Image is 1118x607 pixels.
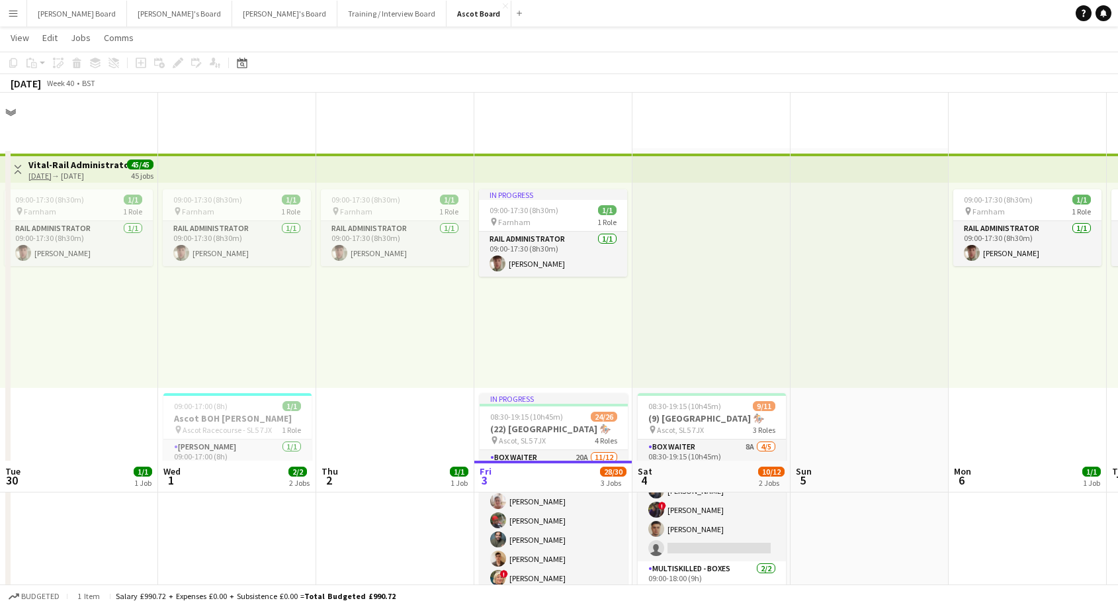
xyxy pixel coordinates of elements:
span: 1/1 [1072,195,1091,205]
h3: (9) [GEOGRAPHIC_DATA] 🏇🏼 [638,412,786,424]
app-card-role: Rail Administrator1/109:00-17:30 (8h30m)[PERSON_NAME] [953,221,1101,266]
div: In progress [480,393,628,404]
span: 30 [3,473,21,488]
span: 2 [320,473,338,488]
span: 1/1 [134,467,152,477]
span: 5 [794,473,812,488]
span: 1 Role [282,425,301,435]
span: Farnham [340,207,372,216]
span: Tue [5,465,21,477]
span: 09:00-17:00 (8h) [174,401,228,411]
app-card-role: Rail Administrator1/109:00-17:30 (8h30m)[PERSON_NAME] [163,221,311,266]
h3: Ascot BOH [PERSON_NAME] [163,412,312,424]
div: 45 jobs [131,169,153,181]
button: Ascot Board [447,1,511,26]
a: View [5,29,34,46]
div: → [DATE] [28,171,127,181]
app-job-card: 09:00-17:30 (8h30m)1/1 Farnham1 RoleRail Administrator1/109:00-17:30 (8h30m)[PERSON_NAME] [321,189,469,266]
a: Jobs [65,29,96,46]
span: 2/2 [288,467,307,477]
span: Week 40 [44,78,77,88]
span: Ascot Racecourse - SL5 7JX [183,425,272,435]
app-job-card: 09:00-17:30 (8h30m)1/1 Farnham1 RoleRail Administrator1/109:00-17:30 (8h30m)[PERSON_NAME] [163,189,311,266]
h3: (22) [GEOGRAPHIC_DATA] 🏇🏼 [480,423,628,435]
span: Fri [480,465,492,477]
span: 1 Role [597,217,617,227]
span: 1/1 [1082,467,1101,477]
app-card-role: Rail Administrator1/109:00-17:30 (8h30m)[PERSON_NAME] [479,232,627,277]
span: 6 [952,473,971,488]
button: Training / Interview Board [337,1,447,26]
div: 3 Jobs [601,478,626,488]
app-job-card: 09:00-17:00 (8h)1/1Ascot BOH [PERSON_NAME] Ascot Racecourse - SL5 7JX1 Role[PERSON_NAME]1/109:00-... [163,393,312,485]
span: 3 [478,473,492,488]
span: Farnham [972,207,1005,216]
span: 08:30-19:15 (10h45m) [648,401,721,411]
span: 1 Role [439,207,458,216]
span: Thu [322,465,338,477]
span: Mon [954,465,971,477]
span: Comms [104,32,134,44]
span: Wed [163,465,181,477]
span: Farnham [24,207,56,216]
span: ! [658,502,666,510]
button: [PERSON_NAME]'s Board [232,1,337,26]
span: 1 item [73,591,105,601]
span: 09:00-17:30 (8h30m) [15,195,84,205]
span: 45/45 [127,160,153,169]
div: BST [82,78,95,88]
span: 09:00-17:30 (8h30m) [331,195,400,205]
app-card-role: [PERSON_NAME]1/109:00-17:00 (8h)[PERSON_NAME] [163,440,312,485]
span: 24/26 [591,412,617,422]
a: Comms [99,29,139,46]
h3: Vital-Rail Administrator [28,159,127,171]
span: Budgeted [21,592,60,601]
span: Jobs [71,32,91,44]
a: Edit [37,29,63,46]
span: 4 Roles [595,436,617,445]
app-job-card: 08:30-19:15 (10h45m)9/11(9) [GEOGRAPHIC_DATA] 🏇🏼 Ascot, SL5 7JX3 RolesBOX Waiter8A4/508:30-19:15 ... [638,393,786,589]
app-card-role: Rail Administrator1/109:00-17:30 (8h30m)[PERSON_NAME] [5,221,153,266]
span: 28/30 [600,467,626,477]
span: 3 Roles [753,425,775,435]
app-job-card: 09:00-17:30 (8h30m)1/1 Farnham1 RoleRail Administrator1/109:00-17:30 (8h30m)[PERSON_NAME] [953,189,1101,266]
span: 4 [636,473,652,488]
span: 1/1 [440,195,458,205]
span: 1/1 [282,195,300,205]
span: Farnham [182,207,214,216]
button: [PERSON_NAME]'s Board [127,1,232,26]
div: Salary £990.72 + Expenses £0.00 + Subsistence £0.00 = [116,591,396,601]
div: In progress [479,189,627,200]
span: Edit [42,32,58,44]
span: Sun [796,465,812,477]
span: Sat [638,465,652,477]
span: 1/1 [598,205,617,215]
span: 1 [161,473,181,488]
button: [PERSON_NAME] Board [27,1,127,26]
span: 09:00-17:30 (8h30m) [173,195,242,205]
div: [DATE] [11,77,41,90]
button: Budgeted [7,589,62,604]
app-job-card: In progress09:00-17:30 (8h30m)1/1 Farnham1 RoleRail Administrator1/109:00-17:30 (8h30m)[PERSON_NAME] [479,189,627,277]
div: 2 Jobs [759,478,784,488]
span: 1/1 [450,467,468,477]
span: ! [500,570,508,578]
app-card-role: Rail Administrator1/109:00-17:30 (8h30m)[PERSON_NAME] [321,221,469,266]
app-job-card: In progress08:30-19:15 (10h45m)24/26(22) [GEOGRAPHIC_DATA] 🏇🏼 Ascot, SL5 7JX4 RolesBOX Waiter20A1... [480,393,628,589]
span: Ascot, SL5 7JX [657,425,704,435]
div: 1 Job [134,478,151,488]
app-job-card: 09:00-17:30 (8h30m)1/1 Farnham1 RoleRail Administrator1/109:00-17:30 (8h30m)[PERSON_NAME] [5,189,153,266]
span: Farnham [498,217,531,227]
span: 1/1 [282,401,301,411]
span: 09:00-17:30 (8h30m) [490,205,558,215]
span: 08:30-19:15 (10h45m) [490,412,563,422]
span: 09:00-17:30 (8h30m) [964,195,1033,205]
div: 1 Job [451,478,468,488]
span: 1 Role [1072,207,1091,216]
span: 1 Role [123,207,142,216]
